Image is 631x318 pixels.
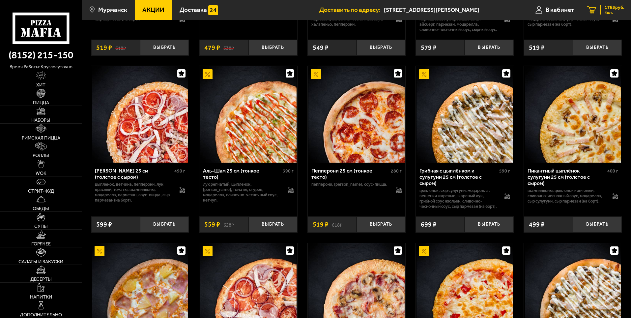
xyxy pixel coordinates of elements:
div: Аль-Шам 25 см (тонкое тесто) [203,168,281,180]
span: Римская пицца [22,136,60,140]
span: Обеды [33,206,49,211]
button: Выбрать [248,216,297,233]
span: Мурманск [98,7,127,13]
button: Выбрать [465,216,513,233]
span: 280 г [391,168,402,174]
img: Акционный [203,246,213,256]
span: Роллы [33,153,49,158]
span: Десерты [30,277,52,281]
div: Пикантный цыплёнок сулугуни 25 см (толстое с сыром) [528,168,606,186]
s: 538 ₽ [223,44,234,51]
span: 4 шт. [605,11,624,15]
a: АкционныйГрибная с цыплёнком и сулугуни 25 см (толстое с сыром) [416,66,514,162]
img: Аль-Шам 25 см (тонкое тесто) [200,66,296,162]
button: Выбрать [357,40,405,56]
button: Выбрать [248,40,297,56]
p: цыпленок копченый, ветчина, томаты, корнишоны, лук красный, салат айсберг, пармезан, моцарелла, с... [419,11,498,32]
span: Горячее [31,241,51,246]
span: Супы [34,224,48,229]
span: 479 ₽ [204,44,220,51]
span: 390 г [283,168,294,174]
span: 599 ₽ [96,220,112,228]
img: Петровская 25 см (толстое с сыром) [92,66,188,162]
span: 699 ₽ [421,220,437,228]
p: цыпленок, ветчина, пепперони, лук красный, томаты, шампиньоны, моцарелла, пармезан, соус-пицца, с... [95,182,173,203]
p: цыпленок, сыр сулугуни, моцарелла, вешенки жареные, жареный лук, грибной соус Жюльен, сливочно-че... [419,188,498,209]
span: Акции [142,7,164,13]
input: Ваш адрес доставки [384,4,510,16]
span: В кабинет [546,7,574,13]
span: Доставка [180,7,207,13]
span: Напитки [30,295,52,299]
span: 490 г [174,168,185,174]
img: Акционный [95,246,104,256]
button: Выбрать [573,40,622,56]
p: пепперони, [PERSON_NAME], соус-пицца. [311,182,389,187]
img: Акционный [311,69,321,79]
img: Пепперони 25 см (тонкое тесто) [308,66,405,162]
img: Пикантный цыплёнок сулугуни 25 см (толстое с сыром) [525,66,621,162]
div: Пепперони 25 см (тонкое тесто) [311,168,389,180]
span: 559 ₽ [204,220,220,228]
button: Выбрать [465,40,513,56]
img: 15daf4d41897b9f0e9f617042186c801.svg [208,5,218,15]
span: 590 г [499,168,510,174]
span: улица Магомета Гаджиева, 7 [384,4,510,16]
img: Акционный [419,246,429,256]
p: лук репчатый, цыпленок, [PERSON_NAME], томаты, огурец, моцарелла, сливочно-чесночный соус, кетчуп. [203,182,281,203]
span: Доставить по адресу: [319,7,384,13]
span: Пицца [33,100,49,105]
span: WOK [36,171,46,175]
span: 499 ₽ [529,220,545,228]
span: 519 ₽ [313,220,329,228]
span: Стрит-фуд [28,189,54,193]
button: Выбрать [573,216,622,233]
span: 519 ₽ [96,44,112,51]
div: [PERSON_NAME] 25 см (толстое с сыром) [95,168,173,180]
span: Дополнительно [20,312,62,317]
s: 618 ₽ [115,44,126,51]
span: 579 ₽ [421,44,437,51]
a: АкционныйАль-Шам 25 см (тонкое тесто) [199,66,297,162]
span: 400 г [607,168,618,174]
span: 1783 руб. [605,5,624,10]
img: Грибная с цыплёнком и сулугуни 25 см (толстое с сыром) [416,66,513,162]
span: 549 ₽ [313,44,329,51]
button: Выбрать [140,40,189,56]
p: шампиньоны, цыпленок копченый, сливочно-чесночный соус, моцарелла, сыр сулугуни, сыр пармезан (на... [528,188,606,204]
s: 618 ₽ [332,221,342,228]
span: 519 ₽ [529,44,545,51]
button: Выбрать [357,216,405,233]
img: Акционный [203,69,213,79]
s: 628 ₽ [223,221,234,228]
span: Салаты и закуски [18,259,63,264]
span: Хит [36,82,45,87]
div: Грибная с цыплёнком и сулугуни 25 см (толстое с сыром) [419,168,498,186]
a: Петровская 25 см (толстое с сыром) [91,66,189,162]
img: Акционный [419,69,429,79]
button: Выбрать [140,216,189,233]
a: Пикантный цыплёнок сулугуни 25 см (толстое с сыром) [524,66,622,162]
a: АкционныйПепперони 25 см (тонкое тесто) [308,66,406,162]
span: Наборы [31,118,50,122]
